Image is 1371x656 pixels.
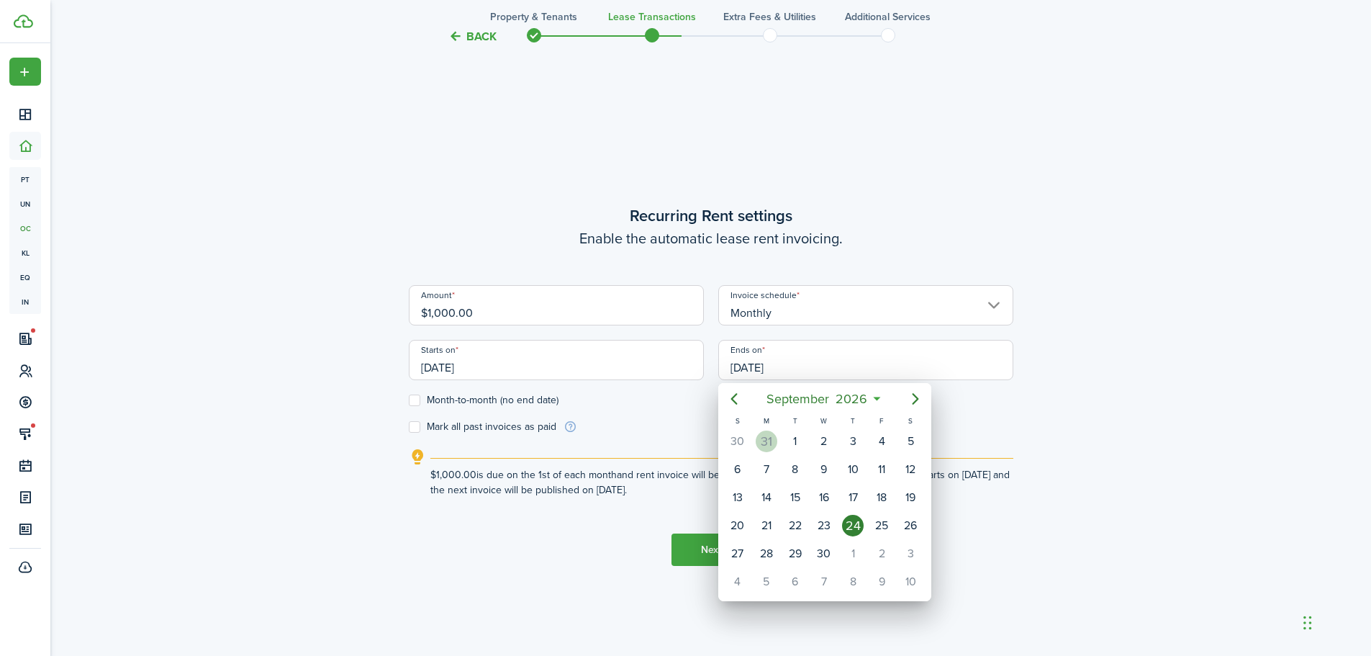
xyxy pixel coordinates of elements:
[784,543,806,565] div: Tuesday, September 29, 2026
[727,487,748,508] div: Sunday, September 13, 2026
[867,415,896,427] div: F
[842,515,864,536] div: Thursday, September 24, 2026
[727,515,748,536] div: Sunday, September 20, 2026
[756,515,777,536] div: Monday, September 21, 2026
[727,543,748,565] div: Sunday, September 27, 2026
[781,415,810,427] div: T
[901,385,930,413] mbsc-button: Next page
[838,415,867,427] div: T
[752,415,781,427] div: M
[896,415,925,427] div: S
[756,571,777,593] div: Monday, October 5, 2026
[784,431,806,452] div: Tuesday, September 1, 2026
[720,385,748,413] mbsc-button: Previous page
[784,571,806,593] div: Tuesday, October 6, 2026
[810,415,838,427] div: W
[842,487,864,508] div: Thursday, September 17, 2026
[813,571,835,593] div: Wednesday, October 7, 2026
[900,543,921,565] div: Saturday, October 3, 2026
[900,571,921,593] div: Saturday, October 10, 2026
[813,515,835,536] div: Wednesday, September 23, 2026
[842,431,864,452] div: Thursday, September 3, 2026
[833,386,871,412] span: 2026
[842,543,864,565] div: Thursday, October 1, 2026
[900,487,921,508] div: Saturday, September 19, 2026
[813,431,835,452] div: Wednesday, September 2, 2026
[784,487,806,508] div: Tuesday, September 15, 2026
[764,386,833,412] span: September
[871,515,892,536] div: Friday, September 25, 2026
[871,459,892,480] div: Friday, September 11, 2026
[871,487,892,508] div: Friday, September 18, 2026
[871,543,892,565] div: Friday, October 2, 2026
[813,543,835,565] div: Wednesday, September 30, 2026
[842,459,864,480] div: Thursday, September 10, 2026
[756,459,777,480] div: Monday, September 7, 2026
[758,386,877,412] mbsc-button: September2026
[784,515,806,536] div: Tuesday, September 22, 2026
[871,431,892,452] div: Friday, September 4, 2026
[813,459,835,480] div: Wednesday, September 9, 2026
[727,571,748,593] div: Sunday, October 4, 2026
[727,459,748,480] div: Sunday, September 6, 2026
[756,543,777,565] div: Monday, September 28, 2026
[756,487,777,508] div: Monday, September 14, 2026
[813,487,835,508] div: Wednesday, September 16, 2026
[784,459,806,480] div: Tuesday, September 8, 2026
[756,431,777,452] div: Monday, August 31, 2026
[842,571,864,593] div: Thursday, October 8, 2026
[900,459,921,480] div: Saturday, September 12, 2026
[900,515,921,536] div: Saturday, September 26, 2026
[871,571,892,593] div: Friday, October 9, 2026
[727,431,748,452] div: Sunday, August 30, 2026
[900,431,921,452] div: Saturday, September 5, 2026
[723,415,752,427] div: S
